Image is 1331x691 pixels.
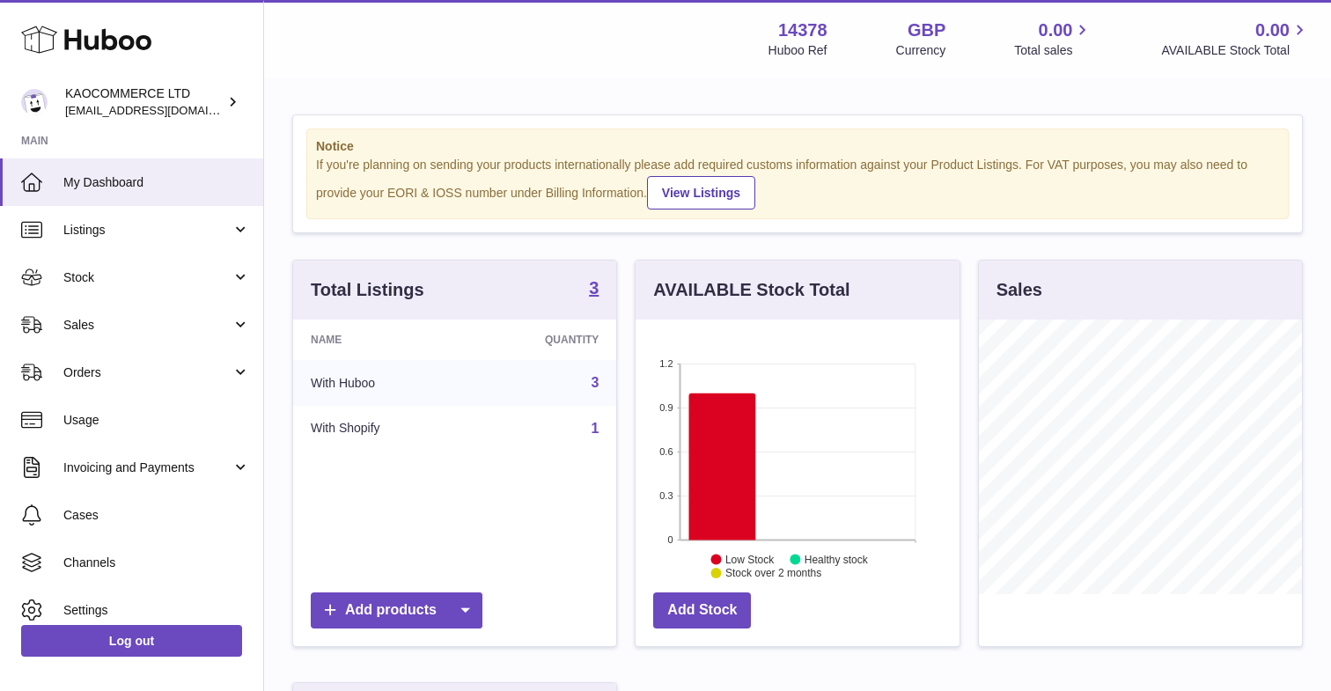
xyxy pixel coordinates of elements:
text: 0.3 [660,490,673,501]
strong: 3 [589,279,599,297]
a: 3 [591,375,599,390]
span: Total sales [1014,42,1092,59]
span: 0.00 [1255,18,1290,42]
a: 1 [591,421,599,436]
th: Quantity [467,320,616,360]
span: My Dashboard [63,174,250,191]
span: Sales [63,317,232,334]
a: Add products [311,592,482,629]
a: 0.00 AVAILABLE Stock Total [1161,18,1310,59]
h3: AVAILABLE Stock Total [653,278,849,302]
span: Usage [63,412,250,429]
span: Channels [63,555,250,571]
td: With Shopify [293,406,467,452]
a: 0.00 Total sales [1014,18,1092,59]
span: [EMAIL_ADDRESS][DOMAIN_NAME] [65,103,259,117]
span: Listings [63,222,232,239]
strong: GBP [908,18,945,42]
div: Huboo Ref [768,42,827,59]
a: 3 [589,279,599,300]
text: 0.9 [660,402,673,413]
text: 0 [668,534,673,545]
text: Low Stock [725,553,775,565]
span: Cases [63,507,250,524]
text: 0.6 [660,446,673,457]
img: internalAdmin-14378@internal.huboo.com [21,89,48,115]
span: Settings [63,602,250,619]
span: Orders [63,364,232,381]
span: Invoicing and Payments [63,459,232,476]
text: Stock over 2 months [725,567,821,579]
div: Currency [896,42,946,59]
text: 1.2 [660,358,673,369]
a: Log out [21,625,242,657]
h3: Total Listings [311,278,424,302]
h3: Sales [996,278,1042,302]
div: If you're planning on sending your products internationally please add required customs informati... [316,157,1279,210]
div: KAOCOMMERCE LTD [65,85,224,119]
span: 0.00 [1039,18,1073,42]
th: Name [293,320,467,360]
span: Stock [63,269,232,286]
td: With Huboo [293,360,467,406]
a: Add Stock [653,592,751,629]
strong: Notice [316,138,1279,155]
strong: 14378 [778,18,827,42]
span: AVAILABLE Stock Total [1161,42,1310,59]
a: View Listings [647,176,755,210]
text: Healthy stock [805,553,869,565]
